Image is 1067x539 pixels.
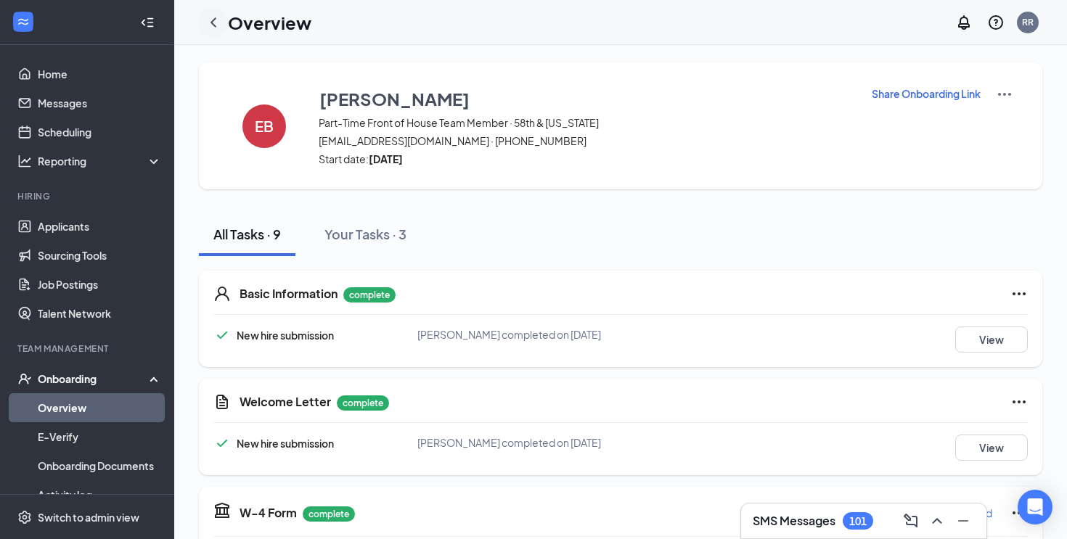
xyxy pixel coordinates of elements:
h4: EB [255,121,274,131]
a: E-Verify [38,422,162,451]
svg: QuestionInfo [987,14,1005,31]
span: [PERSON_NAME] completed on [DATE] [417,436,601,449]
h3: [PERSON_NAME] [319,86,470,111]
svg: Notifications [955,14,973,31]
svg: User [213,285,231,303]
div: RR [1022,16,1034,28]
a: Applicants [38,212,162,241]
svg: CustomFormIcon [213,393,231,411]
span: [EMAIL_ADDRESS][DOMAIN_NAME] · [PHONE_NUMBER] [319,133,853,148]
h3: SMS Messages [753,513,835,529]
div: Switch to admin view [38,510,139,524]
svg: WorkstreamLogo [16,15,30,29]
button: Share Onboarding Link [871,86,981,102]
svg: ChevronUp [928,512,946,530]
div: Open Intercom Messenger [1018,490,1052,524]
svg: Ellipses [1010,285,1028,303]
span: New hire submission [237,329,334,342]
div: Team Management [17,342,159,355]
p: complete [337,395,389,411]
a: Overview [38,393,162,422]
span: Part-Time Front of House Team Member · 58th & [US_STATE] [319,115,853,130]
a: Sourcing Tools [38,241,162,270]
button: ComposeMessage [899,509,923,532]
button: View [955,435,1028,461]
div: Hiring [17,190,159,202]
svg: Checkmark [213,326,231,344]
svg: TaxGovernmentIcon [213,501,231,519]
div: Reporting [38,154,163,168]
svg: Ellipses [1010,504,1028,522]
span: [PERSON_NAME] completed on [DATE] [417,328,601,341]
a: Home [38,59,162,89]
svg: Collapse [140,15,155,30]
p: Share Onboarding Link [872,86,981,101]
h5: W-4 Form [240,505,297,521]
img: More Actions [996,86,1013,103]
svg: ChevronLeft [205,14,222,31]
a: Scheduling [38,118,162,147]
button: EB [228,86,301,166]
svg: ComposeMessage [902,512,920,530]
a: Activity log [38,480,162,509]
svg: Checkmark [213,435,231,452]
a: Talent Network [38,299,162,328]
p: complete [343,287,396,303]
div: All Tasks · 9 [213,225,281,243]
strong: [DATE] [369,152,403,165]
p: complete [303,506,355,522]
button: Download [943,501,993,524]
span: Start date: [319,152,853,166]
button: [PERSON_NAME] [319,86,853,112]
a: Messages [38,89,162,118]
span: New hire submission [237,437,334,450]
h1: Overview [228,10,311,35]
h5: Welcome Letter [240,394,331,410]
button: Minimize [952,509,975,532]
button: ChevronUp [925,509,949,532]
svg: Settings [17,510,32,524]
svg: Ellipses [1010,393,1028,411]
div: 101 [849,515,867,527]
svg: Minimize [954,512,972,530]
h5: Basic Information [240,286,338,302]
div: Your Tasks · 3 [324,225,406,243]
div: Onboarding [38,371,150,386]
svg: UserCheck [17,371,32,386]
button: View [955,326,1028,353]
svg: Analysis [17,154,32,168]
a: Job Postings [38,270,162,299]
a: Onboarding Documents [38,451,162,480]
